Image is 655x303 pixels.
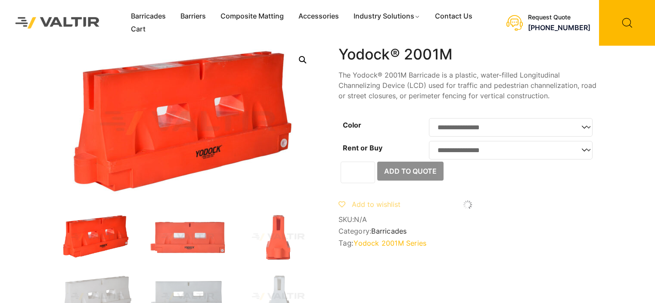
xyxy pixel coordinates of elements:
[343,144,382,152] label: Rent or Buy
[341,162,375,183] input: Product quantity
[528,23,590,32] a: [PHONE_NUMBER]
[338,46,597,63] h1: Yodock® 2001M
[59,46,317,201] img: 2001M_Org_3Q
[428,10,480,23] a: Contact Us
[354,239,426,247] a: Yodock 2001M Series
[354,215,367,224] span: N/A
[371,227,407,235] a: Barricades
[338,239,597,247] span: Tag:
[338,227,597,235] span: Category:
[213,10,291,23] a: Composite Matting
[59,214,136,260] img: 2001M_Org_3Q.jpg
[149,214,227,260] img: 2001M_Org_Front.jpg
[291,10,346,23] a: Accessories
[346,10,428,23] a: Industry Solutions
[338,70,597,101] p: The Yodock® 2001M Barricade is a plastic, water-filled Longitudinal Channelizing Device (LCD) use...
[338,216,597,224] span: SKU:
[6,8,109,37] img: Valtir Rentals
[528,14,590,21] div: Request Quote
[124,10,173,23] a: Barricades
[124,23,153,36] a: Cart
[173,10,213,23] a: Barriers
[239,214,317,260] img: 2001M_Org_Side.jpg
[343,121,361,129] label: Color
[377,162,444,181] button: Add to Quote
